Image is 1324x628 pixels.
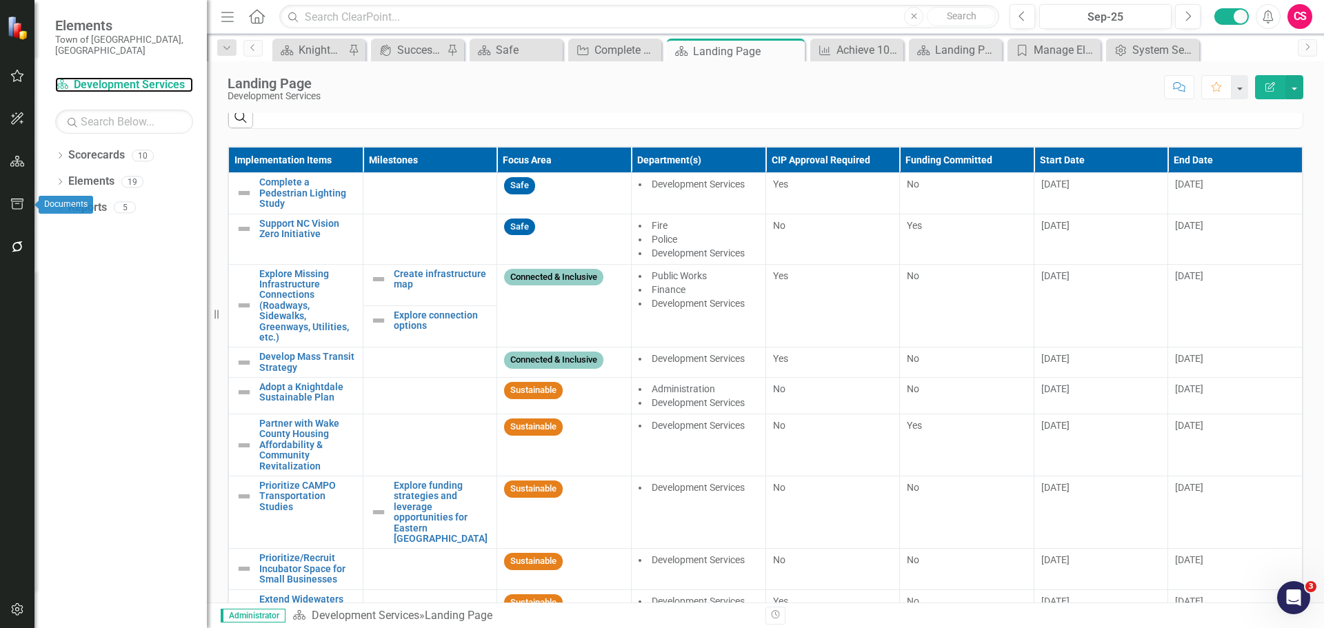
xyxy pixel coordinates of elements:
button: Search [927,7,996,26]
span: Public Works [652,270,707,281]
td: Double-Click to Edit [1168,378,1303,414]
span: Development Services [652,298,745,309]
a: Scorecards [68,148,125,163]
img: ClearPoint Strategy [7,15,32,40]
span: Development Services [652,397,745,408]
a: Complete a Pedestrian Lighting Study [259,177,356,209]
td: Double-Click to Edit Right Click for Context Menu [229,173,363,214]
div: Safe [496,41,559,59]
a: Elements [68,174,114,190]
a: Partner with Wake County Housing Affordability & Community Revitalization [259,418,356,472]
td: Double-Click to Edit [631,264,765,347]
div: 5 [114,202,136,214]
div: » [292,608,755,624]
span: [DATE] [1175,220,1203,231]
span: Sustainable [504,382,563,399]
td: Double-Click to Edit [497,378,632,414]
input: Search ClearPoint... [279,5,999,29]
div: Manage Elements [1034,41,1097,59]
span: [DATE] [1175,179,1203,190]
img: Not Defined [236,297,252,314]
span: Development Services [652,596,745,607]
span: No [907,482,919,493]
td: Double-Click to Edit Right Click for Context Menu [229,414,363,476]
td: Double-Click to Edit [497,214,632,264]
span: Development Services [652,482,745,493]
div: Sep-25 [1044,9,1167,26]
td: Double-Click to Edit Right Click for Context Menu [363,264,497,305]
span: [DATE] [1175,353,1203,364]
td: Double-Click to Edit [765,414,900,476]
a: Prioritize CAMPO Transportation Studies [259,480,356,512]
td: Double-Click to Edit [1168,347,1303,378]
td: Double-Click to Edit [631,378,765,414]
span: No [907,353,919,364]
span: Finance [652,284,685,295]
span: [DATE] [1041,420,1070,431]
td: Double-Click to Edit [631,214,765,264]
td: Double-Click to Edit [765,347,900,378]
div: Landing Page [228,76,321,91]
td: Double-Click to Edit [765,264,900,347]
div: 19 [121,176,143,188]
td: Double-Click to Edit [900,414,1034,476]
div: Development Services [228,91,321,101]
span: Sustainable [504,553,563,570]
img: Not Defined [370,312,387,329]
td: Double-Click to Edit [900,173,1034,214]
span: [DATE] [1175,383,1203,394]
img: Not Defined [236,437,252,454]
span: Fire [652,220,668,231]
td: Double-Click to Edit [900,476,1034,549]
td: Double-Click to Edit [765,378,900,414]
div: Landing Page [425,609,492,622]
span: Safe [504,219,535,236]
td: Double-Click to Edit Right Click for Context Menu [363,476,497,549]
a: Manage Elements [1011,41,1097,59]
a: Knightdale Landing Page [276,41,345,59]
span: Development Services [652,179,745,190]
a: Explore funding strategies and leverage opportunities for Eastern [GEOGRAPHIC_DATA] [394,480,490,544]
td: Double-Click to Edit Right Click for Context Menu [229,476,363,549]
a: Explore connection options [394,310,490,332]
a: Landing Page [912,41,999,59]
td: Double-Click to Edit Right Click for Context Menu [229,347,363,378]
span: [DATE] [1041,596,1070,607]
span: Yes [773,596,788,607]
span: [DATE] [1175,554,1203,565]
span: [DATE] [1041,220,1070,231]
td: Double-Click to Edit [765,173,900,214]
span: No [773,220,785,231]
a: Explore Missing Infrastructure Connections (Roadways, Sidewalks, Greenways, Utilities, etc.) [259,269,356,343]
span: No [907,554,919,565]
span: No [773,482,785,493]
a: Safe [473,41,559,59]
span: Administrator [221,609,285,622]
td: Double-Click to Edit [765,549,900,589]
a: Development Services [312,609,419,622]
div: Knightdale Landing Page [299,41,345,59]
a: Support NC Vision Zero Initiative [259,219,356,240]
span: Police [652,234,677,245]
span: No [907,383,919,394]
span: Development Services [652,554,745,565]
span: Sustainable [504,480,563,498]
span: Search [947,10,976,21]
span: No [773,383,785,394]
a: Adopt a Knightdale Sustainable Plan [259,382,356,403]
button: CS [1287,4,1312,29]
span: No [907,596,919,607]
a: Complete a Pedestrian Lighting Study [572,41,658,59]
span: Yes [773,270,788,281]
a: Extend Widewaters Parkway over Railroad [259,594,356,626]
a: Development Services [55,77,193,93]
div: 10 [132,150,154,161]
img: Not Defined [236,488,252,505]
div: Landing Page [935,41,999,59]
td: Double-Click to Edit Right Click for Context Menu [229,549,363,589]
td: Double-Click to Edit [1034,549,1168,589]
img: Not Defined [236,221,252,237]
td: Double-Click to Edit [1168,173,1303,214]
span: Yes [773,353,788,364]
